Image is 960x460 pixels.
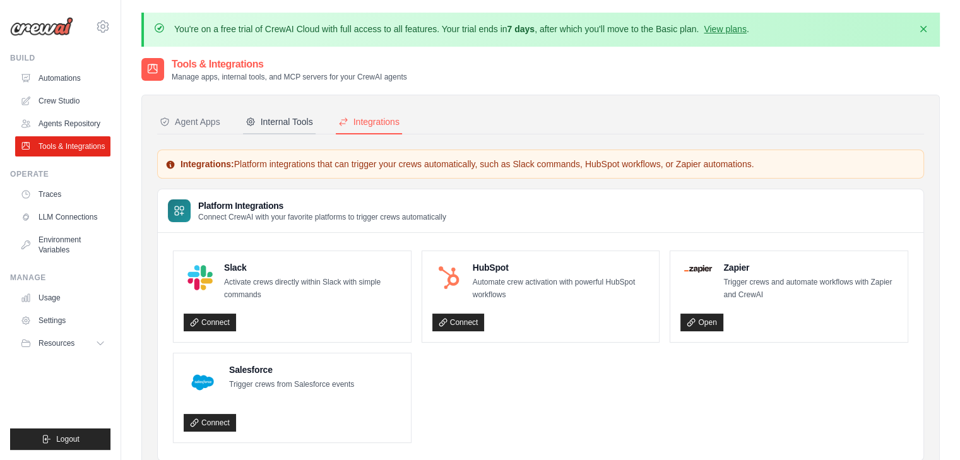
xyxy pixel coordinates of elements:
a: Connect [184,314,236,331]
h3: Platform Integrations [198,199,446,212]
button: Logout [10,428,110,450]
a: Open [680,314,723,331]
img: Salesforce Logo [187,367,218,398]
a: Connect [432,314,485,331]
button: Internal Tools [243,110,316,134]
p: Trigger crews and automate workflows with Zapier and CrewAI [723,276,898,301]
h2: Tools & Integrations [172,57,407,72]
img: HubSpot Logo [436,265,461,290]
h4: Slack [224,261,401,274]
a: View plans [704,24,746,34]
a: Connect [184,414,236,432]
a: Automations [15,68,110,88]
button: Agent Apps [157,110,223,134]
h4: HubSpot [473,261,649,274]
div: Agent Apps [160,115,220,128]
a: Agents Repository [15,114,110,134]
div: Integrations [338,115,400,128]
img: Logo [10,17,73,36]
p: Manage apps, internal tools, and MCP servers for your CrewAI agents [172,72,407,82]
p: Connect CrewAI with your favorite platforms to trigger crews automatically [198,212,446,222]
p: Platform integrations that can trigger your crews automatically, such as Slack commands, HubSpot ... [165,158,916,170]
h4: Zapier [723,261,898,274]
img: Zapier Logo [684,265,712,273]
p: Automate crew activation with powerful HubSpot workflows [473,276,649,301]
span: Resources [39,338,74,348]
img: Slack Logo [187,265,213,290]
a: Traces [15,184,110,204]
button: Resources [15,333,110,353]
div: Internal Tools [246,115,313,128]
button: Integrations [336,110,402,134]
p: Activate crews directly within Slack with simple commands [224,276,401,301]
a: Environment Variables [15,230,110,260]
span: Logout [56,434,80,444]
p: You're on a free trial of CrewAI Cloud with full access to all features. Your trial ends in , aft... [174,23,749,35]
a: Tools & Integrations [15,136,110,156]
a: Settings [15,310,110,331]
a: LLM Connections [15,207,110,227]
div: Build [10,53,110,63]
a: Crew Studio [15,91,110,111]
h4: Salesforce [229,363,354,376]
div: Manage [10,273,110,283]
div: Operate [10,169,110,179]
strong: 7 days [507,24,535,34]
a: Usage [15,288,110,308]
strong: Integrations: [181,159,234,169]
p: Trigger crews from Salesforce events [229,379,354,391]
